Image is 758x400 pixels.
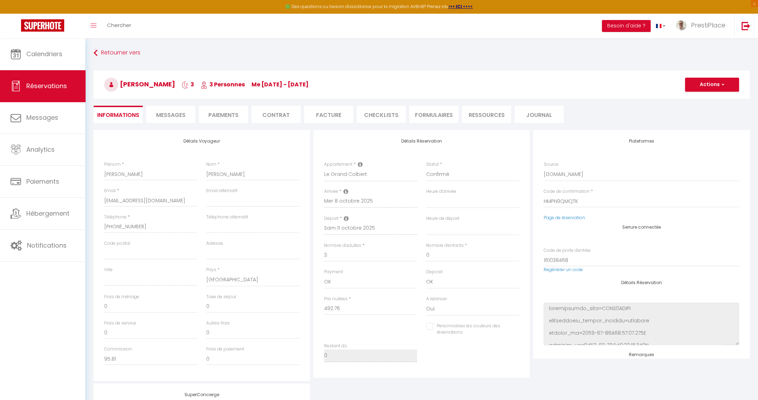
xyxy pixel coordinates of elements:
span: me [DATE] - [DATE] [251,80,309,88]
li: Journal [515,106,564,123]
label: Ville [104,267,113,273]
label: Code de confirmation [544,188,590,195]
span: Réservations [26,81,67,90]
label: Source [544,161,558,168]
li: CHECKLISTS [357,106,406,123]
h4: Détails Réservation [544,280,739,285]
label: Email [104,188,116,194]
li: Contrat [251,106,301,123]
label: Pays [206,267,216,273]
button: Besoin d'aide ? [602,20,651,32]
li: Ressources [462,106,511,123]
label: Départ [324,215,338,222]
label: Frais de paiement [206,346,244,353]
h4: Détails Voyageur [104,139,300,144]
label: Heure de départ [426,215,460,222]
a: ... PrestiPlace [671,14,734,38]
span: 3 [182,80,194,88]
span: PrestiPlace [691,21,725,29]
label: Code postal [104,240,130,247]
li: FORMULAIRES [409,106,458,123]
span: Calendriers [26,50,62,58]
label: Heure d'arrivée [426,188,456,195]
label: Adresse [206,240,223,247]
span: Analytics [26,145,55,154]
label: Frais de service [104,320,136,327]
img: logout [742,21,750,30]
label: Restant dû [324,343,347,349]
label: Autres frais [206,320,230,327]
h4: Serrure connectée [544,225,739,230]
li: Facture [304,106,353,123]
h4: Remarques [544,352,739,357]
img: ... [676,20,686,31]
label: Taxe de séjour [206,294,236,300]
a: Chercher [102,14,136,38]
h4: Détails Réservation [324,139,519,144]
span: Messages [26,113,58,122]
label: Code de porte d'entrée [544,247,591,254]
label: Nom [206,161,216,168]
label: Prénom [104,161,121,168]
label: Téléphone [104,214,127,221]
a: Page de réservation [544,215,585,221]
label: Prix nuitées [324,296,348,302]
h4: Plateformes [544,139,739,144]
a: Regénérer un code [544,267,583,273]
span: Hébergement [26,209,69,218]
label: A relancer [426,296,447,302]
li: Paiements [199,106,248,123]
label: Deposit [426,269,443,275]
label: Arrivée [324,188,338,195]
a: Retourner vers [94,47,750,59]
label: Nombre d'enfants [426,242,464,249]
h4: SuperConcierge [104,392,300,397]
span: [PERSON_NAME] [104,80,175,88]
label: Payment [324,269,343,275]
label: Frais de ménage [104,294,139,300]
label: Email alternatif [206,188,237,194]
span: Paiements [26,177,59,186]
span: Notifications [27,241,67,250]
label: Nombre d'adultes [324,242,361,249]
li: Informations [94,106,143,123]
span: 3 Personnes [201,80,245,88]
label: Statut [426,161,439,168]
label: Commission [104,346,132,353]
label: Téléphone alternatif [206,214,248,221]
span: Messages [156,111,186,119]
label: Appartement [324,161,353,168]
img: Super Booking [21,19,64,32]
a: >>> ICI <<<< [448,4,473,9]
button: Actions [685,78,739,92]
span: Chercher [107,21,131,29]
